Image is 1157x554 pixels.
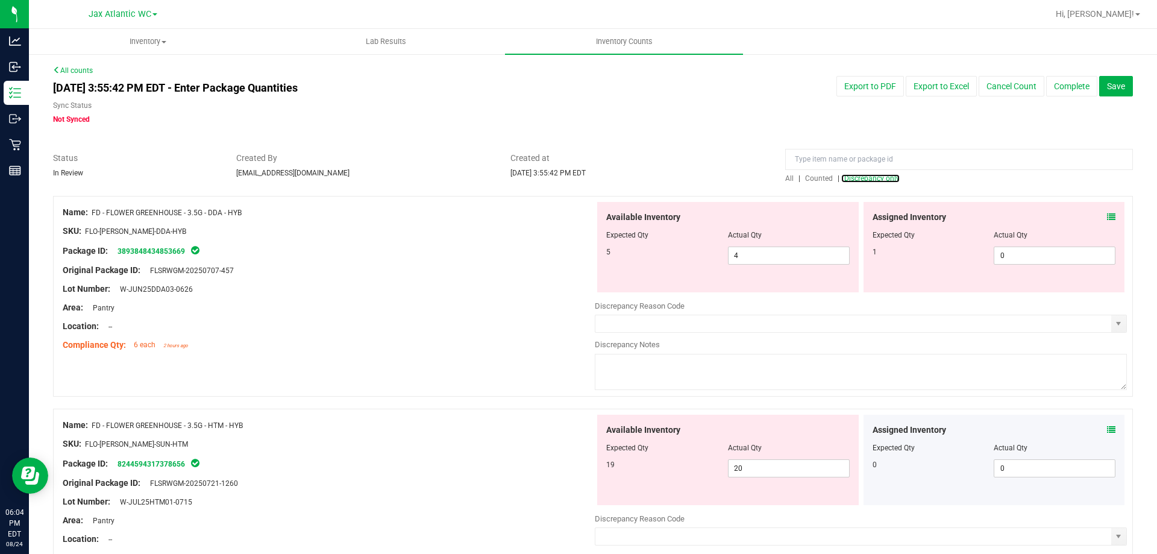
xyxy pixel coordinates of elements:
[1111,528,1126,545] span: select
[802,174,838,183] a: Counted
[785,149,1133,170] input: Type item name or package id
[63,265,140,275] span: Original Package ID:
[236,152,493,165] span: Created By
[505,29,743,54] a: Inventory Counts
[53,115,90,124] span: Not Synced
[606,248,610,256] span: 5
[267,29,505,54] a: Lab Results
[63,515,83,525] span: Area:
[606,231,648,239] span: Expected Qty
[595,514,685,523] span: Discrepancy Reason Code
[844,174,900,183] span: Discrepancy only
[606,461,615,469] span: 19
[85,227,186,236] span: FLO-[PERSON_NAME]-DDA-HYB
[994,230,1115,241] div: Actual Qty
[1046,76,1097,96] button: Complete
[63,303,83,312] span: Area:
[729,247,849,264] input: 4
[53,66,93,75] a: All counts
[5,507,24,540] p: 06:04 PM EDT
[63,534,99,544] span: Location:
[134,341,155,349] span: 6 each
[9,113,21,125] inline-svg: Outbound
[118,460,185,468] a: 8244594317378656
[53,169,83,177] span: In Review
[728,444,762,452] span: Actual Qty
[510,152,767,165] span: Created at
[63,478,140,488] span: Original Package ID:
[63,226,81,236] span: SKU:
[729,460,849,477] input: 20
[63,420,88,430] span: Name:
[994,460,1115,477] input: 0
[841,174,900,183] a: Discrepancy only
[114,498,192,506] span: W-JUL25HTM01-0715
[606,444,648,452] span: Expected Qty
[190,244,201,256] span: In Sync
[9,87,21,99] inline-svg: Inventory
[873,442,994,453] div: Expected Qty
[9,35,21,47] inline-svg: Analytics
[606,211,680,224] span: Available Inventory
[92,209,242,217] span: FD - FLOWER GREENHOUSE - 3.5G - DDA - HYB
[873,211,946,224] span: Assigned Inventory
[144,479,238,488] span: FLSRWGM-20250721-1260
[595,339,1127,351] div: Discrepancy Notes
[144,266,234,275] span: FLSRWGM-20250707-457
[9,139,21,151] inline-svg: Retail
[53,82,676,94] h4: [DATE] 3:55:42 PM EDT - Enter Package Quantities
[873,424,946,436] span: Assigned Inventory
[906,76,977,96] button: Export to Excel
[836,76,904,96] button: Export to PDF
[873,230,994,241] div: Expected Qty
[994,442,1115,453] div: Actual Qty
[87,304,114,312] span: Pantry
[510,169,586,177] span: [DATE] 3:55:42 PM EDT
[12,458,48,494] iframe: Resource center
[1099,76,1133,96] button: Save
[118,247,185,256] a: 3893848434853669
[63,439,81,449] span: SKU:
[63,284,110,294] span: Lot Number:
[89,9,151,19] span: Jax Atlantic WC
[873,247,994,257] div: 1
[63,246,108,256] span: Package ID:
[114,285,193,294] span: W-JUN25DDA03-0626
[873,459,994,470] div: 0
[994,247,1115,264] input: 0
[63,340,126,350] span: Compliance Qty:
[5,540,24,549] p: 08/24
[1056,9,1134,19] span: Hi, [PERSON_NAME]!
[606,424,680,436] span: Available Inventory
[92,421,243,430] span: FD - FLOWER GREENHOUSE - 3.5G - HTM - HYB
[838,174,839,183] span: |
[53,152,218,165] span: Status
[350,36,422,47] span: Lab Results
[580,36,669,47] span: Inventory Counts
[785,174,798,183] a: All
[785,174,794,183] span: All
[798,174,800,183] span: |
[102,535,112,544] span: --
[29,29,267,54] a: Inventory
[728,231,762,239] span: Actual Qty
[63,497,110,506] span: Lot Number:
[9,61,21,73] inline-svg: Inbound
[102,323,112,331] span: --
[979,76,1044,96] button: Cancel Count
[30,36,266,47] span: Inventory
[1111,315,1126,332] span: select
[63,321,99,331] span: Location:
[87,517,114,525] span: Pantry
[53,100,92,111] label: Sync Status
[85,440,188,449] span: FLO-[PERSON_NAME]-SUN-HTM
[1107,81,1125,91] span: Save
[805,174,833,183] span: Counted
[595,301,685,310] span: Discrepancy Reason Code
[63,459,108,468] span: Package ID:
[9,165,21,177] inline-svg: Reports
[236,169,350,177] span: [EMAIL_ADDRESS][DOMAIN_NAME]
[63,207,88,217] span: Name:
[190,457,201,469] span: In Sync
[163,343,188,348] span: 2 hours ago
